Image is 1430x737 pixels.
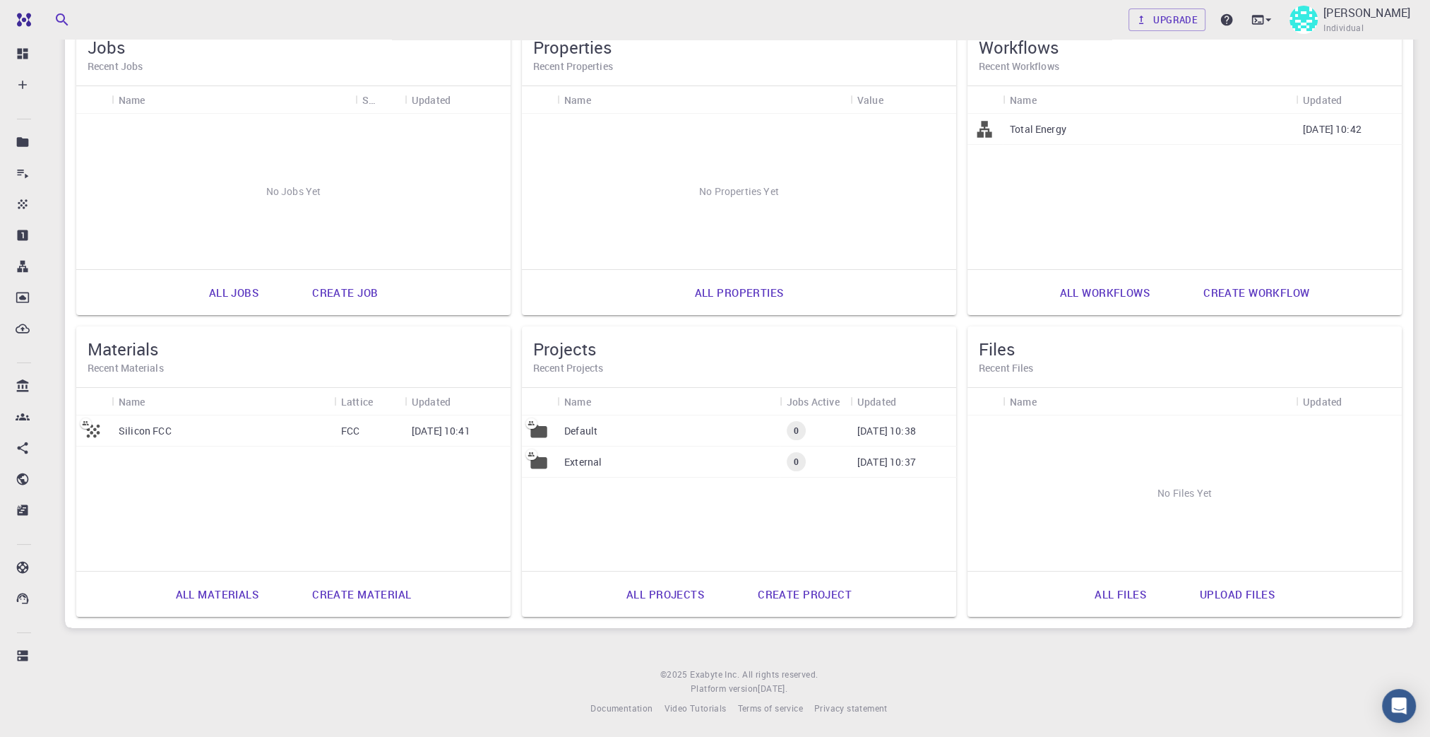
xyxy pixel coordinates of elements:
span: Documentation [590,702,653,714]
div: Status [362,86,375,114]
button: Sort [1037,88,1059,111]
div: Name [1010,86,1037,114]
div: Updated [405,86,511,114]
h6: Recent Workflows [979,59,1390,74]
span: Assistenza [23,10,91,23]
p: FCC [341,424,359,438]
div: massimiliano crescioli[PERSON_NAME]IndividualReorder cardsDefault [65,19,1413,628]
div: Value [857,86,883,114]
p: [DATE] 10:42 [1303,122,1362,136]
a: Create project [742,577,867,611]
button: Sort [883,88,906,111]
h6: Recent Materials [88,360,499,376]
div: Jobs Active [780,388,850,415]
p: [DATE] 10:38 [857,424,916,438]
div: Name [119,86,145,114]
div: Updated [412,388,451,415]
a: Documentation [590,702,653,716]
h6: Recent Files [979,360,1390,376]
span: Exabyte Inc. [690,668,739,680]
button: Sort [375,88,398,111]
a: Upload files [1184,577,1290,611]
div: Name [1010,388,1037,415]
button: Sort [1342,88,1364,111]
p: [DATE] 10:37 [857,455,916,469]
p: Default [564,424,597,438]
a: Create workflow [1188,276,1325,309]
p: [PERSON_NAME] [1323,4,1410,21]
a: All projects [611,577,720,611]
button: Sort [591,390,614,413]
button: Sort [1037,390,1059,413]
a: All files [1079,577,1162,611]
div: Name [119,388,145,415]
img: logo [11,13,31,27]
div: Icon [522,388,557,415]
button: Sort [591,88,614,111]
div: Name [557,86,850,114]
div: Updated [850,388,956,415]
a: Upgrade [1128,8,1205,31]
button: Sort [451,88,473,111]
div: Updated [857,388,896,415]
div: Updated [1296,388,1402,415]
div: No Jobs Yet [76,114,511,269]
div: Updated [1303,86,1342,114]
a: [DATE]. [758,682,787,696]
p: External [564,455,602,469]
span: Individual [1323,21,1364,35]
span: [DATE] . [758,683,787,694]
div: Name [112,388,334,415]
div: Name [564,86,591,114]
a: Terms of service [737,702,802,716]
h5: Files [979,338,1390,360]
a: Video Tutorials [664,702,726,716]
div: Name [564,388,591,415]
div: Updated [412,86,451,114]
h5: Properties [533,36,945,59]
div: Icon [76,86,112,114]
span: Terms of service [737,702,802,714]
span: © 2025 [660,668,690,682]
a: Exabyte Inc. [690,668,739,682]
h6: Recent Projects [533,360,945,376]
span: Platform version [691,682,758,696]
h5: Workflows [979,36,1390,59]
img: massimiliano crescioli [1289,6,1318,34]
a: All workflows [1044,276,1165,309]
div: Status [355,86,405,114]
h5: Materials [88,338,499,360]
a: Privacy statement [814,702,888,716]
p: Total Energy [1010,122,1066,136]
div: Name [112,86,355,114]
div: Updated [1303,388,1342,415]
span: 0 [788,425,804,437]
div: Lattice [334,388,405,415]
div: Updated [1296,86,1402,114]
span: Video Tutorials [664,702,726,714]
h6: Recent Jobs [88,59,499,74]
div: Updated [405,388,511,415]
div: Icon [967,388,1003,415]
div: Open Intercom Messenger [1382,689,1416,723]
button: Sort [451,390,473,413]
button: Sort [1342,390,1364,413]
div: Icon [522,86,557,114]
h5: Jobs [88,36,499,59]
button: Sort [145,390,168,413]
h6: Recent Properties [533,59,945,74]
div: Name [557,388,780,415]
button: Sort [145,88,168,111]
div: Value [850,86,956,114]
h5: Projects [533,338,945,360]
p: Silicon FCC [119,424,172,438]
a: All jobs [193,276,274,309]
div: Icon [76,388,112,415]
div: No Files Yet [967,415,1402,571]
span: 0 [788,456,804,468]
a: All properties [679,276,799,309]
a: All materials [160,577,274,611]
div: Name [1003,388,1296,415]
p: [DATE] 10:41 [412,424,470,438]
div: Icon [967,86,1003,114]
